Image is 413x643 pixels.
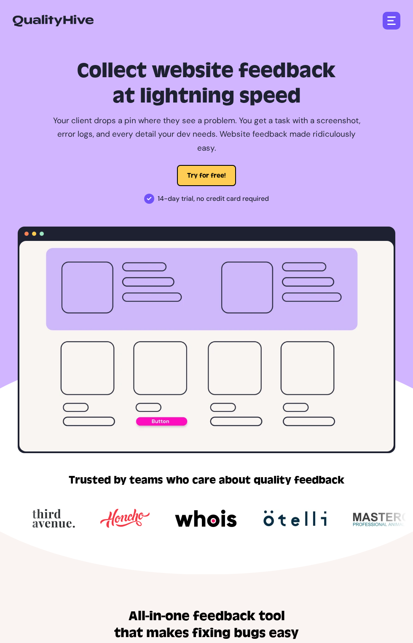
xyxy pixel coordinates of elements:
[387,16,396,25] img: Bug Tracking Software Menu
[158,192,269,205] span: 14-day trial, no credit card required
[69,472,344,489] h2: Trusted by teams who care about quality feedback
[48,114,365,155] p: Your client drops a pin where they see a problem. You get a task with a screenshot, error logs, a...
[177,165,236,186] button: Try for free!
[144,194,154,204] img: 14-day trial, no credit card required
[18,58,395,109] h1: Collect website feedback at lightning speed
[13,15,94,27] img: QualityHive - Bug Tracking Tool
